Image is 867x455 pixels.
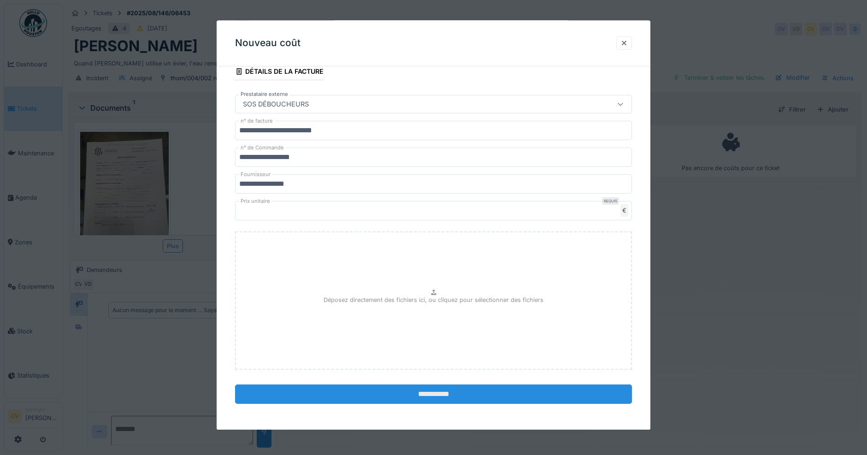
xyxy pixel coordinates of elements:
[235,65,324,81] div: Détails de la facture
[324,295,543,304] p: Déposez directement des fichiers ici, ou cliquez pour sélectionner des fichiers
[235,37,301,49] h3: Nouveau coût
[239,91,290,99] label: Prestataire externe
[239,100,313,110] div: SOS DÉBOUCHEURS
[239,198,272,206] label: Prix unitaire
[602,198,619,205] div: Requis
[239,171,272,179] label: Fournisseur
[620,205,628,217] div: €
[239,144,286,152] label: n° de Commande
[239,118,275,125] label: n° de facture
